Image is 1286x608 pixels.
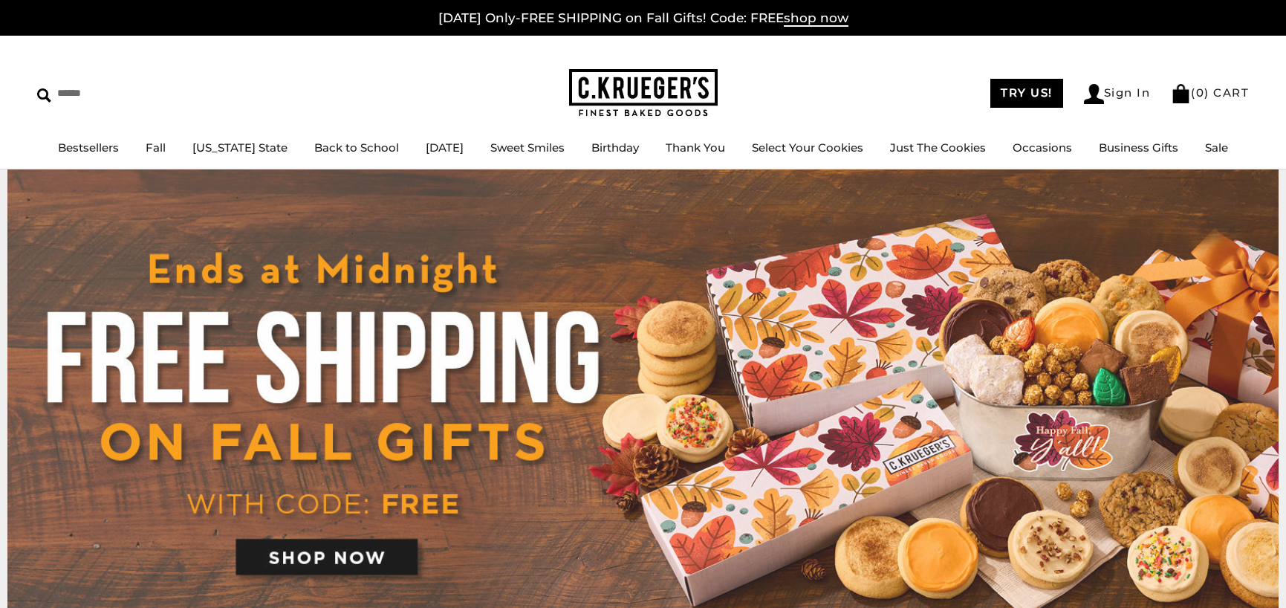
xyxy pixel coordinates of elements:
[666,140,725,155] a: Thank You
[569,69,718,117] img: C.KRUEGER'S
[1171,84,1191,103] img: Bag
[1196,85,1205,100] span: 0
[438,10,848,27] a: [DATE] Only-FREE SHIPPING on Fall Gifts! Code: FREEshop now
[1205,140,1228,155] a: Sale
[37,88,51,103] img: Search
[426,140,464,155] a: [DATE]
[1099,140,1178,155] a: Business Gifts
[990,79,1063,108] a: TRY US!
[784,10,848,27] span: shop now
[1171,85,1249,100] a: (0) CART
[314,140,399,155] a: Back to School
[490,140,565,155] a: Sweet Smiles
[192,140,288,155] a: [US_STATE] State
[58,140,119,155] a: Bestsellers
[1084,84,1151,104] a: Sign In
[1084,84,1104,104] img: Account
[591,140,639,155] a: Birthday
[1013,140,1072,155] a: Occasions
[752,140,863,155] a: Select Your Cookies
[890,140,986,155] a: Just The Cookies
[146,140,166,155] a: Fall
[37,82,214,105] input: Search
